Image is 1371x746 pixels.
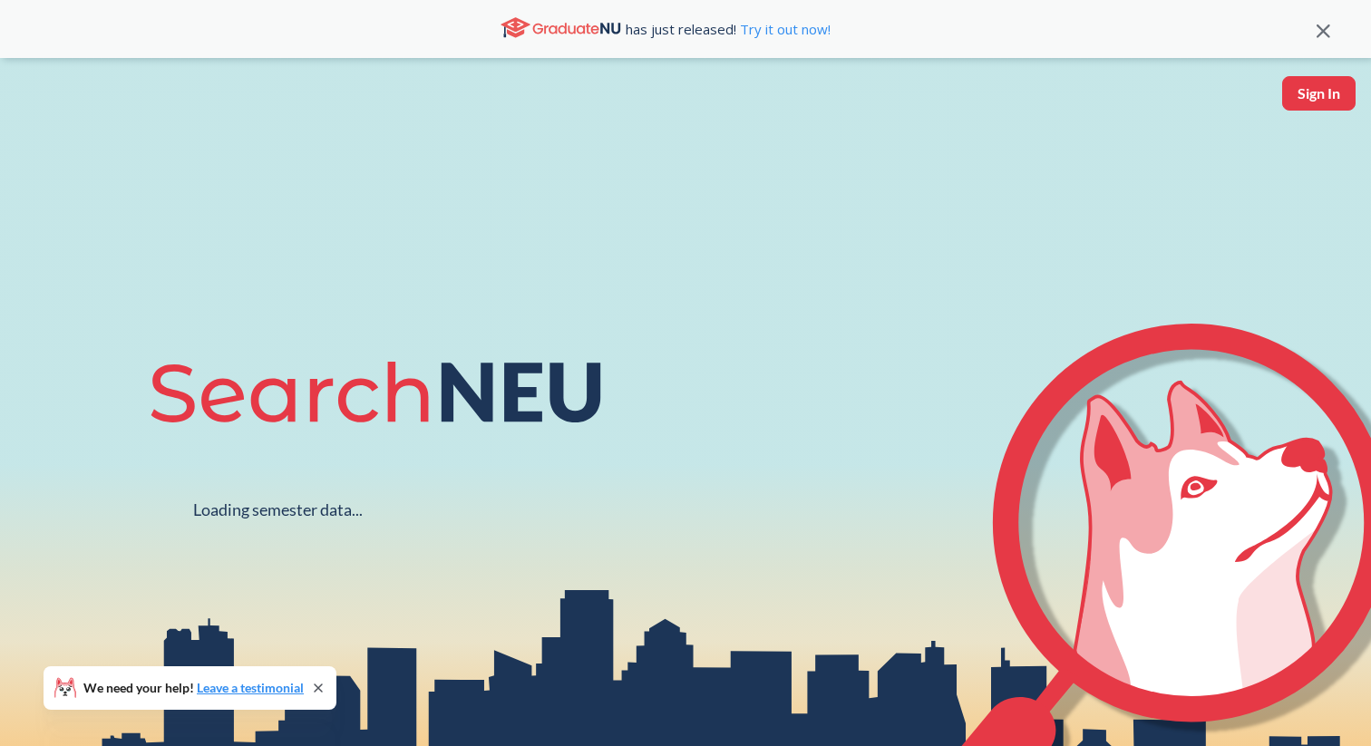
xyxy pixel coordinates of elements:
[736,20,831,38] a: Try it out now!
[18,76,61,131] img: sandbox logo
[83,682,304,694] span: We need your help!
[1282,76,1356,111] button: Sign In
[626,19,831,39] span: has just released!
[197,680,304,695] a: Leave a testimonial
[193,499,363,520] div: Loading semester data...
[18,76,61,137] a: sandbox logo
